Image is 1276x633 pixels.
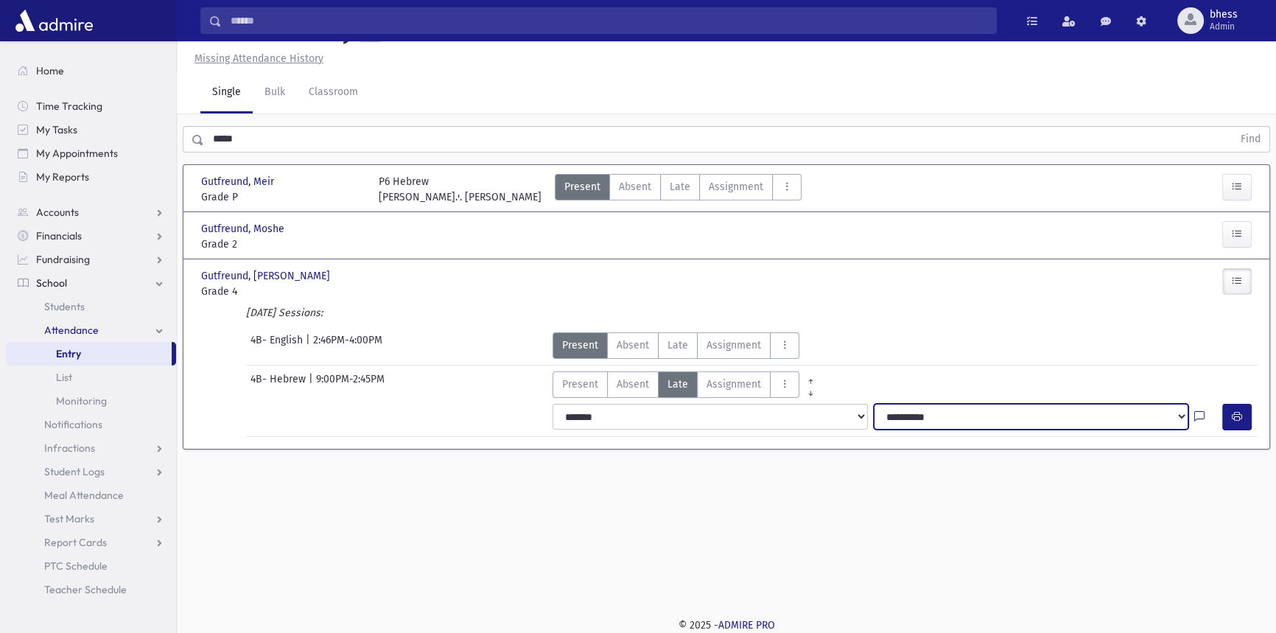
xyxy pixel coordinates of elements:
[6,248,176,271] a: Fundraising
[6,554,176,578] a: PTC Schedule
[6,436,176,460] a: Infractions
[6,342,172,366] a: Entry
[56,347,81,360] span: Entry
[201,221,287,237] span: Gutfreund, Moshe
[250,371,309,398] span: 4B- Hebrew
[799,371,822,383] a: All Prior
[201,284,364,299] span: Grade 4
[707,338,761,353] span: Assignment
[6,460,176,483] a: Student Logs
[36,123,77,136] span: My Tasks
[246,307,323,319] i: [DATE] Sessions:
[189,52,323,65] a: Missing Attendance History
[6,389,176,413] a: Monitoring
[6,578,176,601] a: Teacher Schedule
[6,224,176,248] a: Financials
[44,559,108,573] span: PTC Schedule
[309,371,316,398] span: |
[6,118,176,141] a: My Tasks
[6,366,176,389] a: List
[6,507,176,531] a: Test Marks
[56,394,107,408] span: Monitoring
[6,271,176,295] a: School
[44,489,124,502] span: Meal Attendance
[379,174,541,205] div: P6 Hebrew [PERSON_NAME].י. [PERSON_NAME]
[36,170,89,183] span: My Reports
[36,64,64,77] span: Home
[201,268,333,284] span: Gutfreund, [PERSON_NAME]
[56,371,72,384] span: List
[200,618,1252,633] div: © 2025 -
[707,377,761,392] span: Assignment
[1210,21,1238,32] span: Admin
[6,413,176,436] a: Notifications
[667,377,688,392] span: Late
[6,295,176,318] a: Students
[222,7,996,34] input: Search
[799,383,822,395] a: All Later
[44,324,99,337] span: Attendance
[36,229,82,242] span: Financials
[316,371,385,398] span: 9:00PM-2:45PM
[44,441,95,455] span: Infractions
[617,377,649,392] span: Absent
[6,531,176,554] a: Report Cards
[6,94,176,118] a: Time Tracking
[1232,127,1269,152] button: Find
[44,536,107,549] span: Report Cards
[6,200,176,224] a: Accounts
[562,338,598,353] span: Present
[194,52,323,65] u: Missing Attendance History
[44,300,85,313] span: Students
[1210,9,1238,21] span: bhess
[617,338,649,353] span: Absent
[564,179,600,195] span: Present
[36,147,118,160] span: My Appointments
[44,583,127,596] span: Teacher Schedule
[555,174,802,205] div: AttTypes
[670,179,690,195] span: Late
[253,72,297,113] a: Bulk
[553,332,799,359] div: AttTypes
[44,418,102,431] span: Notifications
[6,59,176,83] a: Home
[709,179,763,195] span: Assignment
[36,276,67,290] span: School
[36,253,90,266] span: Fundraising
[200,72,253,113] a: Single
[36,99,102,113] span: Time Tracking
[44,465,105,478] span: Student Logs
[6,141,176,165] a: My Appointments
[313,332,382,359] span: 2:46PM-4:00PM
[6,165,176,189] a: My Reports
[619,179,651,195] span: Absent
[36,206,79,219] span: Accounts
[201,174,277,189] span: Gutfreund, Meir
[44,512,94,525] span: Test Marks
[250,332,306,359] span: 4B- English
[12,6,97,35] img: AdmirePro
[201,189,364,205] span: Grade P
[201,237,364,252] span: Grade 2
[553,371,822,398] div: AttTypes
[306,332,313,359] span: |
[6,483,176,507] a: Meal Attendance
[297,72,370,113] a: Classroom
[667,338,688,353] span: Late
[6,318,176,342] a: Attendance
[562,377,598,392] span: Present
